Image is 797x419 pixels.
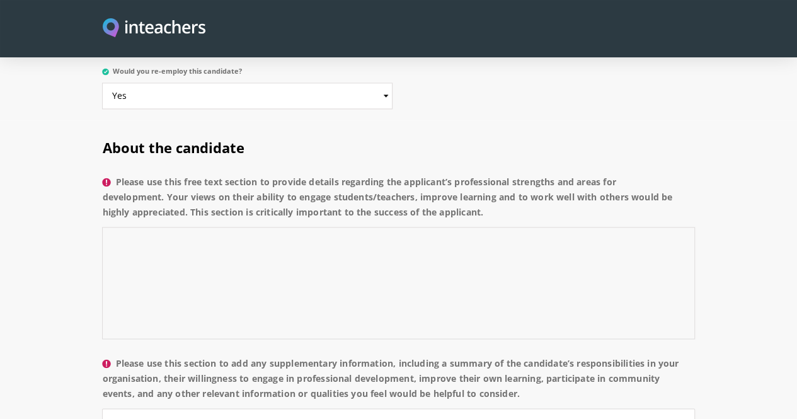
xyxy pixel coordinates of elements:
[102,175,694,227] label: Please use this free text section to provide details regarding the applicant’s professional stren...
[102,355,694,408] label: Please use this section to add any supplementary information, including a summary of the candidat...
[103,18,205,39] img: Inteachers
[102,138,244,157] span: About the candidate
[102,67,392,83] label: Would you re-employ this candidate?
[103,18,205,39] a: Visit this site's homepage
